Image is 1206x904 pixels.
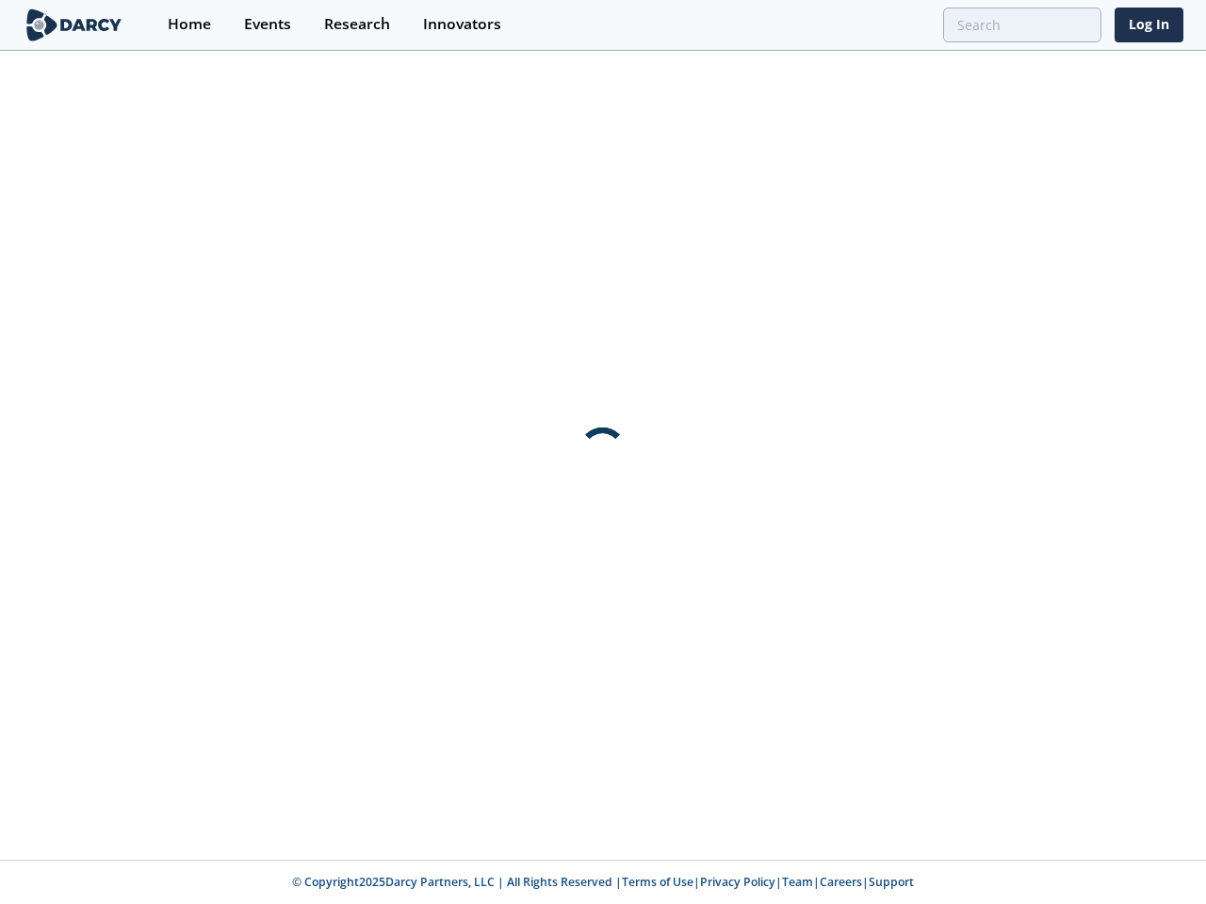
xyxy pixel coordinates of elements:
input: Advanced Search [943,8,1101,42]
a: Support [869,874,914,890]
a: Careers [820,874,862,890]
a: Team [782,874,813,890]
a: Privacy Policy [700,874,775,890]
a: Terms of Use [622,874,693,890]
div: Research [324,17,390,32]
a: Log In [1115,8,1183,42]
div: Events [244,17,291,32]
p: © Copyright 2025 Darcy Partners, LLC | All Rights Reserved | | | | | [26,874,1180,891]
img: logo-wide.svg [23,8,125,41]
div: Home [168,17,211,32]
div: Innovators [423,17,501,32]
